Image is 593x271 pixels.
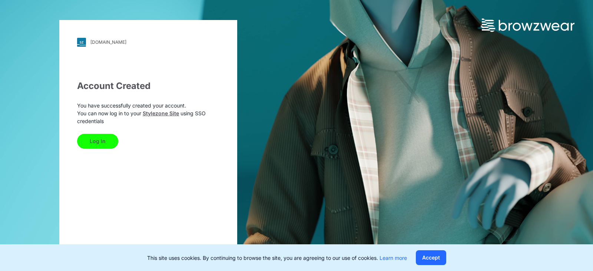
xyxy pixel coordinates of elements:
a: Stylezone Site [143,110,179,116]
p: You have successfully created your account. [77,102,219,109]
img: svg+xml;base64,PHN2ZyB3aWR0aD0iMjgiIGhlaWdodD0iMjgiIHZpZXdCb3g9IjAgMCAyOCAyOCIgZmlsbD0ibm9uZSIgeG... [77,38,86,47]
a: Learn more [380,255,407,261]
p: This site uses cookies. By continuing to browse the site, you are agreeing to our use of cookies. [147,254,407,262]
button: Log In [77,134,118,149]
button: Accept [416,250,446,265]
div: Account Created [77,79,219,93]
div: [DOMAIN_NAME] [90,39,126,45]
img: browzwear-logo.73288ffb.svg [482,19,574,32]
a: [DOMAIN_NAME] [77,38,219,47]
p: You can now log in to your using SSO credentials [77,109,219,125]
